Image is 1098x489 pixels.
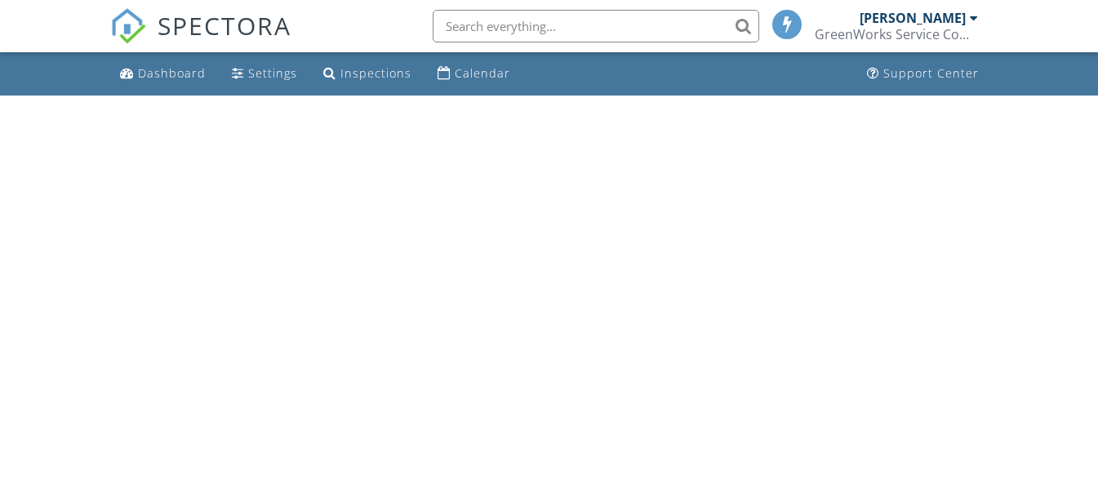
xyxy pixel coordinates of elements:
a: Support Center [860,59,985,89]
img: The Best Home Inspection Software - Spectora [110,8,146,44]
div: Calendar [455,65,510,81]
div: Dashboard [138,65,206,81]
div: Settings [248,65,297,81]
a: Calendar [431,59,517,89]
div: Support Center [883,65,979,81]
a: Dashboard [113,59,212,89]
a: Settings [225,59,304,89]
div: Inspections [340,65,411,81]
span: SPECTORA [158,8,291,42]
input: Search everything... [433,10,759,42]
a: Inspections [317,59,418,89]
div: [PERSON_NAME] [860,10,966,26]
div: GreenWorks Service Company [815,26,978,42]
a: SPECTORA [110,22,291,56]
